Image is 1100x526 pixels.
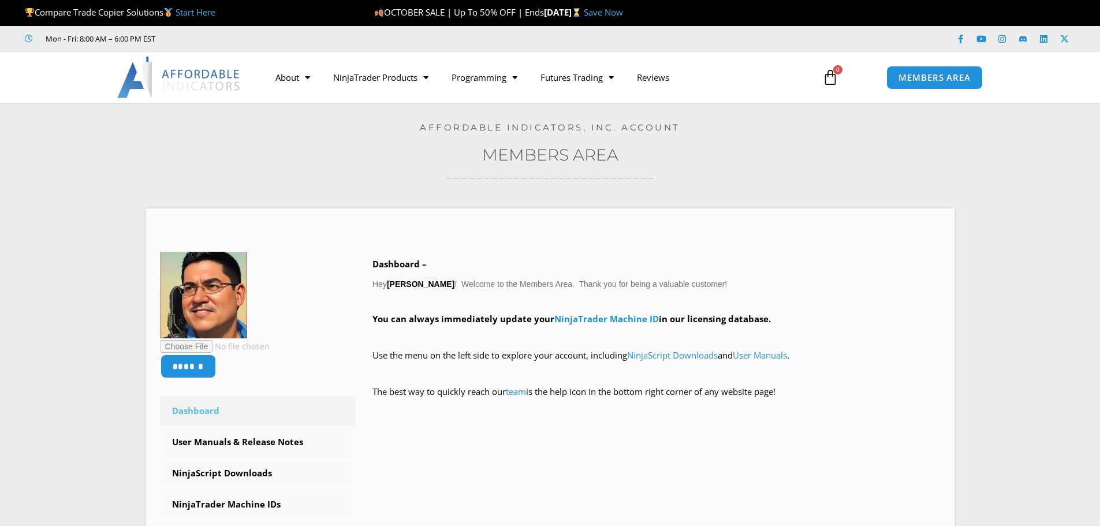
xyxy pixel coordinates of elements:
img: 🍂 [375,8,383,17]
span: MEMBERS AREA [898,73,971,82]
a: NinjaTrader Machine ID [554,313,659,324]
img: 🥇 [164,8,173,17]
a: NinjaTrader Machine IDs [161,490,356,520]
nav: Menu [264,64,809,91]
p: Use the menu on the left side to explore your account, including and . [372,348,940,380]
a: Futures Trading [529,64,625,91]
strong: [PERSON_NAME] [387,279,454,289]
a: Save Now [584,6,623,18]
a: User Manuals & Release Notes [161,427,356,457]
a: NinjaTrader Products [322,64,440,91]
a: Affordable Indicators, Inc. Account [420,122,680,133]
a: 0 [805,61,856,94]
p: The best way to quickly reach our is the help icon in the bottom right corner of any website page! [372,384,940,416]
img: ⌛ [572,8,581,17]
span: OCTOBER SALE | Up To 50% OFF | Ends [374,6,544,18]
a: About [264,64,322,91]
a: NinjaScript Downloads [627,349,718,361]
img: 7e3a61d1d565afdf04785c02a1f387743f7540ae6f35524aec3347b3d12c2dd2 [161,252,247,338]
a: NinjaScript Downloads [161,458,356,488]
a: Members Area [482,145,618,165]
img: LogoAI | Affordable Indicators – NinjaTrader [117,57,241,98]
iframe: Customer reviews powered by Trustpilot [171,33,345,44]
strong: You can always immediately update your in our licensing database. [372,313,771,324]
img: 🏆 [25,8,34,17]
a: team [506,386,526,397]
span: 0 [833,65,842,74]
a: Programming [440,64,529,91]
strong: [DATE] [544,6,584,18]
a: Start Here [176,6,215,18]
div: Hey ! Welcome to the Members Area. Thank you for being a valuable customer! [372,256,940,416]
span: Compare Trade Copier Solutions [25,6,215,18]
a: Reviews [625,64,681,91]
b: Dashboard – [372,258,427,270]
a: MEMBERS AREA [886,66,983,89]
a: User Manuals [733,349,787,361]
span: Mon - Fri: 8:00 AM – 6:00 PM EST [43,32,155,46]
a: Dashboard [161,396,356,426]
